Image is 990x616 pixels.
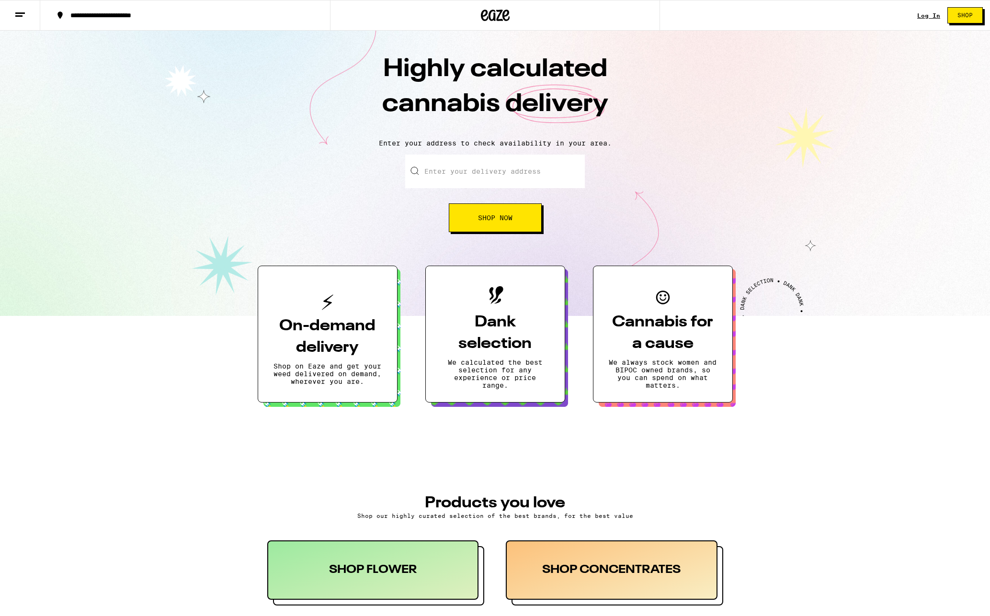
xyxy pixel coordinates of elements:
button: On-demand deliveryShop on Eaze and get your weed delivered on demand, wherever you are. [258,266,398,403]
h3: On-demand delivery [273,315,382,358]
h1: Highly calculated cannabis delivery [328,52,663,132]
h3: Cannabis for a cause [609,312,717,355]
p: We always stock women and BIPOC owned brands, so you can spend on what matters. [609,358,717,389]
h3: Dank selection [441,312,549,355]
div: SHOP FLOWER [267,540,479,600]
div: SHOP CONCENTRATES [506,540,717,600]
p: Enter your address to check availability in your area. [10,139,980,147]
p: We calculated the best selection for any experience or price range. [441,358,549,389]
button: Shop Now [449,203,542,232]
p: Shop our highly curated selection of the best brands, for the best value [267,513,723,519]
span: Shop Now [478,214,512,221]
a: Log In [917,12,940,19]
p: Shop on Eaze and get your weed delivered on demand, wherever you are. [273,362,382,385]
span: Shop [957,12,973,18]
button: SHOP CONCENTRATES [506,540,723,605]
button: Cannabis for a causeWe always stock women and BIPOC owned brands, so you can spend on what matters. [593,266,733,403]
button: Shop [947,7,983,23]
h3: PRODUCTS YOU LOVE [267,495,723,511]
input: Enter your delivery address [405,155,585,188]
a: Shop [940,7,990,23]
button: SHOP FLOWER [267,540,485,605]
button: Dank selectionWe calculated the best selection for any experience or price range. [425,266,565,403]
